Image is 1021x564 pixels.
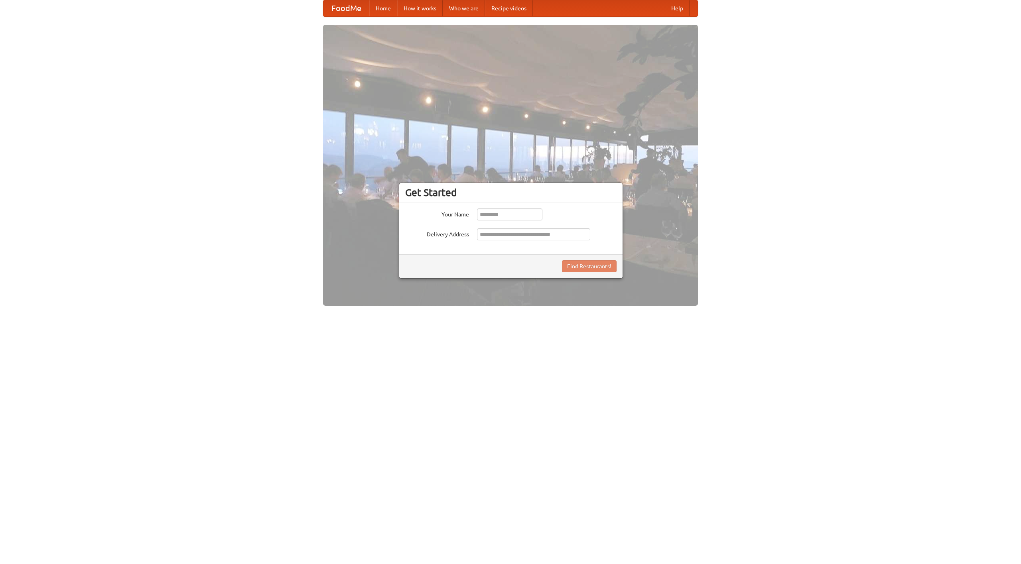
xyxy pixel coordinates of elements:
h3: Get Started [405,187,617,198]
a: Help [665,0,690,16]
a: Home [369,0,397,16]
label: Your Name [405,208,469,218]
label: Delivery Address [405,228,469,238]
a: How it works [397,0,443,16]
button: Find Restaurants! [562,260,617,272]
a: Who we are [443,0,485,16]
a: FoodMe [323,0,369,16]
a: Recipe videos [485,0,533,16]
